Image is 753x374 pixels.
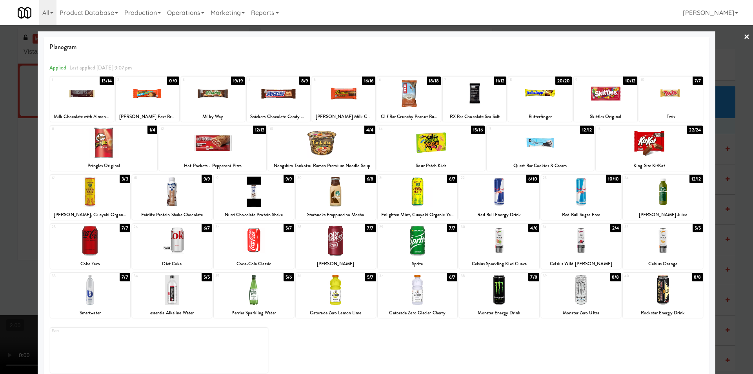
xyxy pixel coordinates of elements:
div: Celsius Orange [624,259,702,269]
div: 23 [543,175,581,181]
div: 365/7Gatorade Zero Lemon Lime [296,273,376,318]
div: 22 [461,175,499,181]
div: 10 [641,77,671,83]
div: 297/7Sprite [378,224,458,269]
div: 8 [510,77,540,83]
div: Smartwater [50,308,130,318]
div: 2/4 [610,224,621,232]
div: Celsius Orange [623,259,703,269]
div: 48/9Snickers Chocolate Candy Bar [247,77,310,122]
div: Hot Pockets - Pepperoni Pizza [159,161,266,171]
div: Milk Chocolate with Almonds Bar, Hershey's [51,112,113,122]
div: 7/7 [120,273,130,281]
div: 20/20 [555,77,572,85]
div: Sour Patch Kids [378,161,483,171]
div: 312/4Celsius Wild [PERSON_NAME] [541,224,621,269]
div: King Size KitKat [597,161,702,171]
div: 345/5essentia Alkaline Water [132,273,212,318]
div: 24 [624,175,663,181]
div: 199/9Nurri Chocolate Protein Shake [214,175,294,220]
div: Perrier Sparkling Water [215,308,293,318]
div: Gatorade Zero Lemon Lime [297,308,375,318]
div: Coke Zero [51,259,129,269]
div: Clif Bar Crunchy Peanut Butter [377,112,441,122]
div: 6/7 [202,224,212,232]
div: 7 [444,77,475,83]
div: Sprite [379,259,457,269]
div: 8/8 [610,273,621,281]
div: 11/12 [494,77,507,85]
div: Nongshim Tonkotsu Ramen Premium Noodle Soup [268,161,375,171]
div: 387/8Monster Energy Drink [459,273,539,318]
div: 5 [314,77,344,83]
div: 173/3[PERSON_NAME], Guayaki Organic Yerba Mate Tea [50,175,130,220]
div: 10/10 [606,175,621,183]
div: 355/6Perrier Sparkling Water [214,273,294,318]
div: Coca-Cola Classic [215,259,293,269]
div: Hot Pockets - Pepperoni Pizza [160,161,265,171]
div: 337/7Smartwater [50,273,130,318]
div: 28 [297,224,336,230]
div: [PERSON_NAME] [297,259,375,269]
div: Skittles Original [574,112,637,122]
div: Snickers Chocolate Candy Bar [248,112,309,122]
div: 25 [52,224,90,230]
div: Quest Bar Cookies & Cream [488,161,593,171]
div: [PERSON_NAME] Fast Break [117,112,178,122]
div: 1 [52,77,82,83]
div: Pringles Original [50,161,157,171]
div: 15 [488,126,540,132]
div: 107/7Twix [639,77,703,122]
div: 1/4 [147,126,157,134]
div: Smartwater [51,308,129,318]
div: 4/6 [528,224,539,232]
div: Rockstar Energy Drink [624,308,702,318]
div: Milk Chocolate with Almonds Bar, Hershey's [50,112,114,122]
div: Celsius Wild [PERSON_NAME] [541,259,621,269]
div: 618/18Clif Bar Crunchy Peanut Butter [377,77,441,122]
div: 13/14 [100,77,114,85]
div: 910/12Skittles Original [574,77,637,122]
div: 9 [575,77,606,83]
div: 0/0 [167,77,179,85]
div: 8/9 [299,77,310,85]
div: 32 [624,224,663,230]
div: 16/16 [362,77,376,85]
div: Celsius Sparkling Kiwi Guava [460,259,538,269]
div: Rockstar Energy Drink [623,308,703,318]
div: 287/7[PERSON_NAME] [296,224,376,269]
div: 275/7Coca-Cola Classic [214,224,294,269]
div: 3 [183,77,213,83]
div: Gatorade Zero Glacier Cherry [378,308,458,318]
div: [PERSON_NAME] Milk Chocolate Peanut Butter [313,112,375,122]
div: Snickers Chocolate Candy Bar [247,112,310,122]
div: 189/9Fairlife Protein Shake Chocolate [132,175,212,220]
div: 14 [379,126,431,132]
div: 7/8 [528,273,539,281]
div: Coke Zero [50,259,130,269]
div: 2412/12[PERSON_NAME] Juice [623,175,703,220]
div: RX Bar Chocolate Sea Salt [443,112,506,122]
div: [PERSON_NAME] Milk Chocolate Peanut Butter [312,112,376,122]
div: 12 [161,126,213,132]
div: 19 [215,175,254,181]
div: 5/5 [693,224,703,232]
div: 27 [215,224,254,230]
div: 16 [597,126,649,132]
div: 5/6 [284,273,294,281]
div: Twix [640,112,702,122]
div: Red Bull Sugar Free [542,210,620,220]
div: 4/4 [364,126,375,134]
div: Enlighten Mint, Guayaki Organic Yerba Mate Tea [379,210,457,220]
div: 216/7Enlighten Mint, Guayaki Organic Yerba Mate Tea [378,175,458,220]
div: 35 [215,273,254,279]
div: 1212/13Hot Pockets - Pepperoni Pizza [159,126,266,171]
div: 33 [52,273,90,279]
div: 257/7Coke Zero [50,224,130,269]
div: 5/7 [284,224,294,232]
div: 12/12 [580,126,594,134]
div: Red Bull Sugar Free [541,210,621,220]
div: Sour Patch Kids [377,161,484,171]
div: 5/7 [365,273,375,281]
div: RX Bar Chocolate Sea Salt [444,112,505,122]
